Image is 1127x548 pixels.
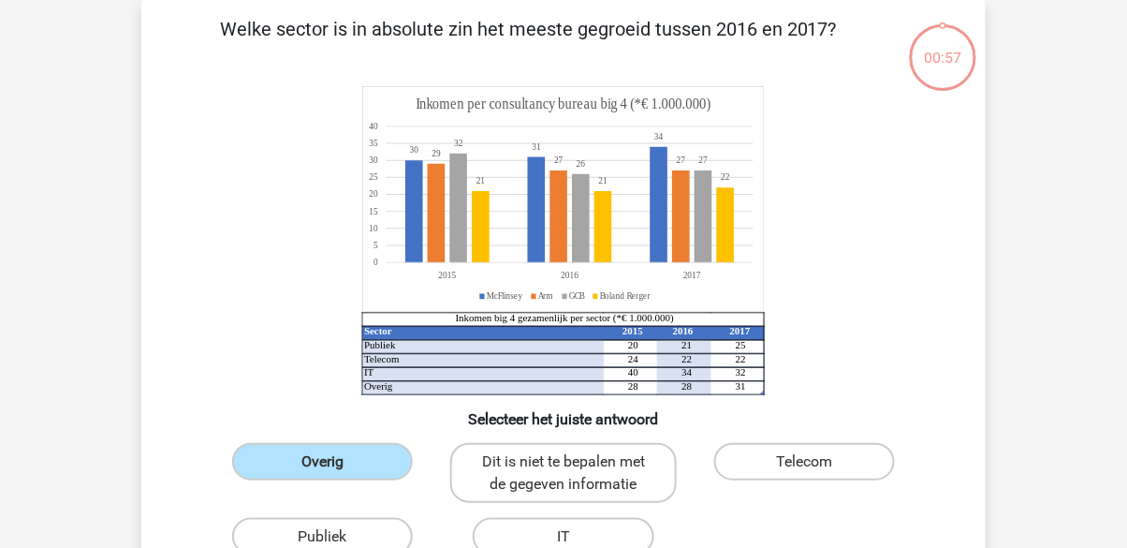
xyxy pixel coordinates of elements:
[439,270,701,281] tspan: 201520162017
[369,188,378,200] tspan: 20
[364,367,374,378] tspan: IT
[450,443,676,503] label: Dit is niet te bepalen met de gegeven informatie
[628,339,638,350] tspan: 20
[736,339,746,350] tspan: 25
[369,138,378,149] tspan: 35
[532,141,541,153] tspan: 31
[908,22,978,69] div: 00:57
[369,171,378,183] tspan: 25
[369,155,378,166] tspan: 30
[432,148,441,159] tspan: 29
[373,257,378,268] tspan: 0
[232,443,413,481] label: Overig
[364,353,400,364] tspan: Telecom
[569,290,586,302] tspan: GCB
[673,326,694,337] tspan: 2016
[736,380,746,392] tspan: 31
[369,121,378,132] tspan: 40
[410,144,419,156] tspan: 30
[600,290,651,302] tspan: Boland Rerger
[730,326,751,337] tspan: 2017
[364,339,396,350] tspan: Publiek
[373,240,378,251] tspan: 5
[682,353,693,364] tspan: 22
[538,290,553,302] tspan: Arm
[714,443,895,481] label: Telecom
[369,223,378,234] tspan: 10
[369,206,378,217] tspan: 15
[364,326,392,337] tspan: Sector
[554,155,685,166] tspan: 2727
[736,367,746,378] tspan: 32
[454,138,463,149] tspan: 32
[628,367,638,378] tspan: 40
[699,155,709,166] tspan: 27
[721,171,729,183] tspan: 22
[476,175,607,186] tspan: 2121
[487,290,523,302] tspan: McFlinsey
[736,353,746,364] tspan: 22
[628,380,638,392] tspan: 28
[628,353,638,364] tspan: 24
[682,367,693,378] tspan: 34
[171,395,956,428] h6: Selecteer het juiste antwoord
[577,158,586,170] tspan: 26
[654,131,664,142] tspan: 34
[171,15,885,71] p: Welke sector is in absolute zin het meeste gegroeid tussen 2016 en 2017?
[682,380,693,392] tspan: 28
[622,326,643,337] tspan: 2015
[682,339,693,350] tspan: 21
[417,96,711,113] tspan: Inkomen per consultancy bureau big 4 (*€ 1.000.000)
[364,380,393,392] tspan: Overig
[456,312,675,324] tspan: Inkomen big 4 gezamenlijk per sector (*€ 1.000.000)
